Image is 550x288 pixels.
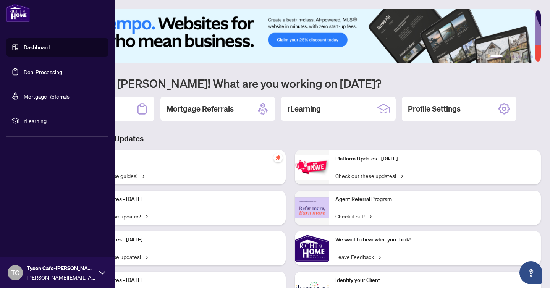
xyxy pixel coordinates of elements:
p: Platform Updates - [DATE] [80,276,280,285]
a: Deal Processing [24,68,62,75]
img: Agent Referral Program [295,197,329,218]
h1: Welcome back [PERSON_NAME]! What are you working on [DATE]? [40,76,541,91]
p: We want to hear what you think! [335,236,535,244]
p: Platform Updates - [DATE] [80,195,280,204]
a: Leave Feedback→ [335,252,381,261]
a: Mortgage Referrals [24,93,70,100]
button: 3 [512,55,515,58]
p: Agent Referral Program [335,195,535,204]
span: → [368,212,372,220]
span: pushpin [273,153,283,162]
img: Slide 0 [40,9,535,63]
p: Self-Help [80,155,280,163]
img: We want to hear what you think! [295,231,329,265]
span: [PERSON_NAME][EMAIL_ADDRESS][DOMAIN_NAME] [27,273,95,282]
button: 1 [490,55,503,58]
img: logo [6,4,30,22]
span: → [144,252,148,261]
span: → [399,172,403,180]
p: Platform Updates - [DATE] [335,155,535,163]
span: rLearning [24,116,103,125]
button: 2 [506,55,509,58]
button: 6 [530,55,533,58]
img: Platform Updates - June 23, 2025 [295,155,329,179]
a: Check it out!→ [335,212,372,220]
p: Platform Updates - [DATE] [80,236,280,244]
span: → [141,172,144,180]
a: Dashboard [24,44,50,51]
p: Identify your Client [335,276,535,285]
a: Check out these updates!→ [335,172,403,180]
h2: Profile Settings [408,104,461,114]
h2: rLearning [287,104,321,114]
span: Tyson Cafe-[PERSON_NAME] [27,264,95,272]
span: → [377,252,381,261]
button: 4 [518,55,521,58]
span: → [144,212,148,220]
h2: Mortgage Referrals [167,104,234,114]
span: TC [11,267,19,278]
button: Open asap [519,261,542,284]
h3: Brokerage & Industry Updates [40,133,541,144]
button: 5 [524,55,527,58]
